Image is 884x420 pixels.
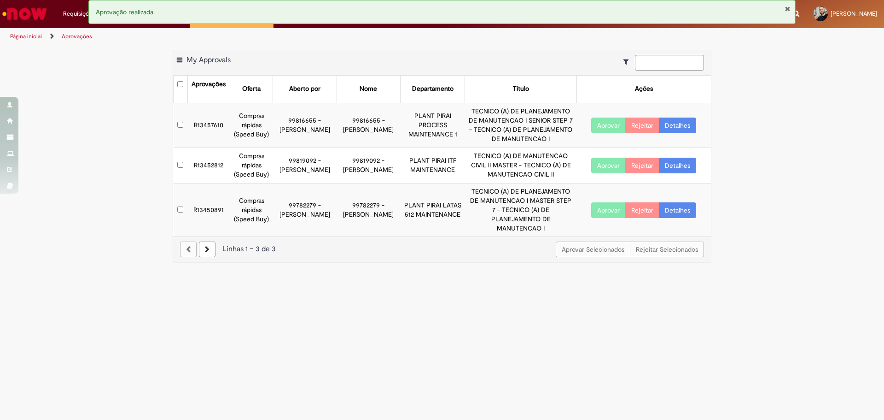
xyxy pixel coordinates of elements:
[62,33,92,40] a: Aprovações
[230,183,273,237] td: Compras rápidas (Speed Buy)
[513,84,529,94] div: Título
[401,103,465,148] td: PLANT PIRAI PROCESS MAINTENANCE 1
[7,28,582,45] ul: Trilhas de página
[187,183,230,237] td: R13450891
[591,202,626,218] button: Aprovar
[591,118,626,133] button: Aprovar
[186,55,231,65] span: My Approvals
[10,33,42,40] a: Página inicial
[187,103,230,148] td: R13457610
[465,148,576,183] td: TECNICO (A) DE MANUTENCAO CIVIL II MASTER - TECNICO (A) DE MANUTENCAO CIVIL II
[273,183,337,237] td: 99782279 - [PERSON_NAME]
[337,103,401,148] td: 99816655 - [PERSON_NAME]
[187,148,230,183] td: R13452812
[401,148,465,183] td: PLANT PIRAI ITF MAINTENANCE
[289,84,320,94] div: Aberto por
[273,103,337,148] td: 99816655 - [PERSON_NAME]
[192,80,226,89] div: Aprovações
[63,9,95,18] span: Requisições
[401,183,465,237] td: PLANT PIRAI LATAS 512 MAINTENANCE
[1,5,48,23] img: ServiceNow
[180,244,704,254] div: Linhas 1 − 3 de 3
[659,202,696,218] a: Detalhes
[623,59,633,65] i: Mostrar filtros para: Suas Solicitações
[360,84,377,94] div: Nome
[465,103,576,148] td: TECNICO (A) DE PLANEJAMENTO DE MANUTENCAO I SENIOR STEP 7 - TECNICO (A) DE PLANEJAMENTO DE MANUTE...
[625,118,659,133] button: Rejeitar
[659,158,696,173] a: Detalhes
[591,158,626,173] button: Aprovar
[230,148,273,183] td: Compras rápidas (Speed Buy)
[412,84,454,94] div: Departamento
[242,84,261,94] div: Oferta
[465,183,576,237] td: TECNICO (A) DE PLANEJAMENTO DE MANUTENCAO I MASTER STEP 7 - TECNICO (A) DE PLANEJAMENTO DE MANUTE...
[187,76,230,103] th: Aprovações
[96,8,155,16] span: Aprovação realizada.
[831,10,877,18] span: [PERSON_NAME]
[337,148,401,183] td: 99819092 - [PERSON_NAME]
[230,103,273,148] td: Compras rápidas (Speed Buy)
[337,183,401,237] td: 99782279 - [PERSON_NAME]
[785,5,791,12] button: Fechar Notificação
[625,202,659,218] button: Rejeitar
[659,118,696,133] a: Detalhes
[635,84,653,94] div: Ações
[273,148,337,183] td: 99819092 - [PERSON_NAME]
[625,158,659,173] button: Rejeitar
